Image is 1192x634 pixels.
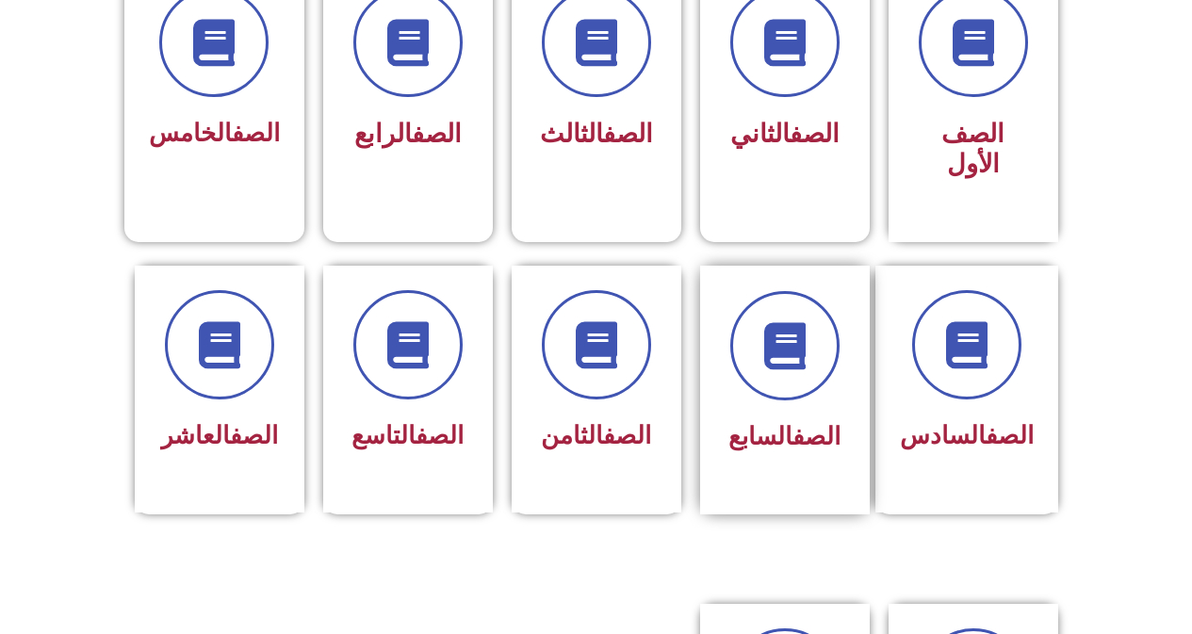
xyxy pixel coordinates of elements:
a: الصف [416,421,464,449]
a: الصف [230,421,278,449]
span: العاشر [161,421,278,449]
span: الرابع [354,119,462,149]
a: الصف [792,422,841,450]
a: الصف [790,119,840,149]
span: الخامس [149,119,280,147]
a: الصف [232,119,280,147]
a: الصف [603,119,653,149]
span: السادس [900,421,1034,449]
span: الثاني [730,119,840,149]
span: الثامن [541,421,651,449]
a: الصف [603,421,651,449]
span: الثالث [540,119,653,149]
span: التاسع [351,421,464,449]
span: الصف الأول [941,119,1004,179]
a: الصف [986,421,1034,449]
span: السابع [728,422,841,450]
a: الصف [412,119,462,149]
